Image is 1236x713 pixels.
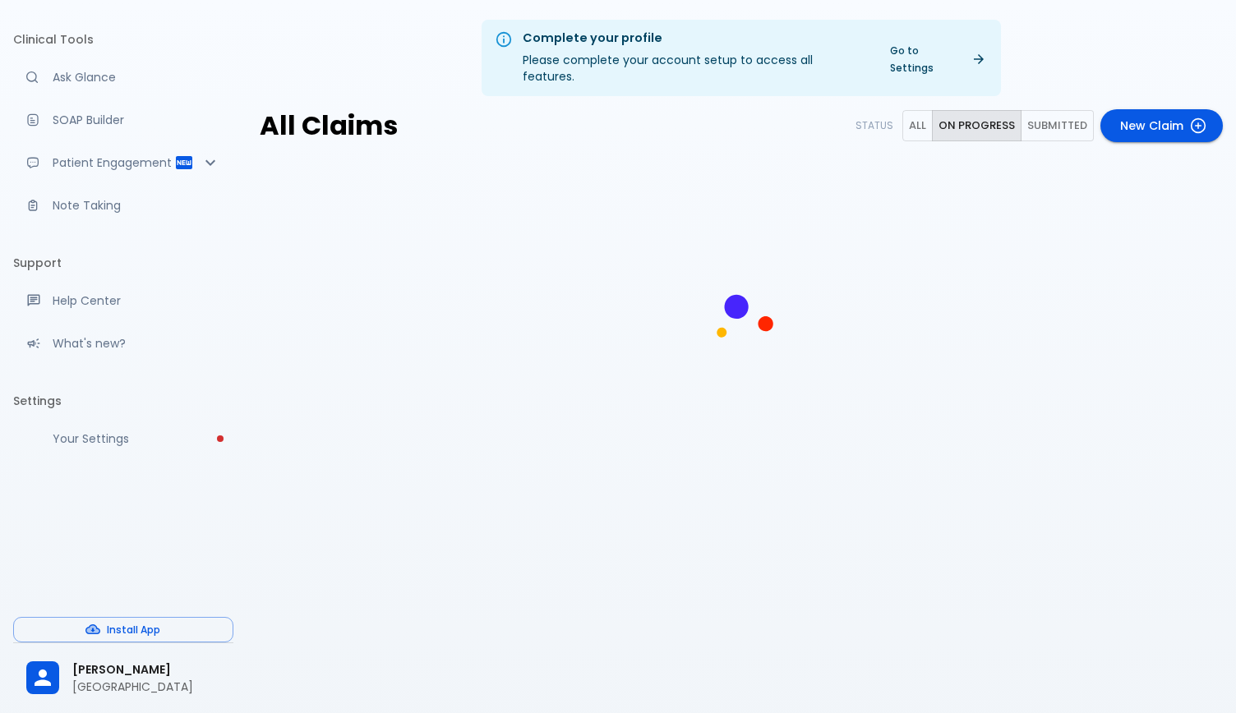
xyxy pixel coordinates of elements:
p: What's new? [53,335,220,352]
button: All [902,110,933,142]
p: Help Center [53,292,220,309]
a: Please complete account setup [13,421,233,457]
span: [PERSON_NAME] [72,661,220,678]
li: Clinical Tools [13,20,233,59]
li: Settings [13,381,233,421]
div: Complete your profile [523,30,867,48]
div: Patient Reports & Referrals [13,145,233,181]
span: STATUS [856,118,896,132]
a: Get help from our support team [13,283,233,319]
li: Support [13,243,233,283]
div: Recent updates and feature releases [13,325,233,361]
p: Patient Engagement [53,154,174,171]
button: Install App [13,617,233,642]
div: [PERSON_NAME][GEOGRAPHIC_DATA] [13,650,233,706]
a: Docugen: Compose a clinical documentation in seconds [13,102,233,138]
div: Please complete your account setup to access all features. [523,25,867,91]
a: Moramiz: Find ICD10AM codes instantly [13,59,233,95]
a: Advanced note-taking [13,187,233,223]
p: Note Taking [53,197,220,214]
p: Ask Glance [53,69,220,85]
h2: All Claims [260,110,398,141]
p: Your Settings [53,430,220,447]
button: Submitted [1021,110,1094,142]
a: Go to Settings [880,39,994,80]
div: outlined primary button group [902,110,1094,142]
p: SOAP Builder [53,112,220,128]
p: [GEOGRAPHIC_DATA] [72,678,220,695]
a: New Claim [1100,109,1223,143]
button: On progress [932,110,1022,142]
